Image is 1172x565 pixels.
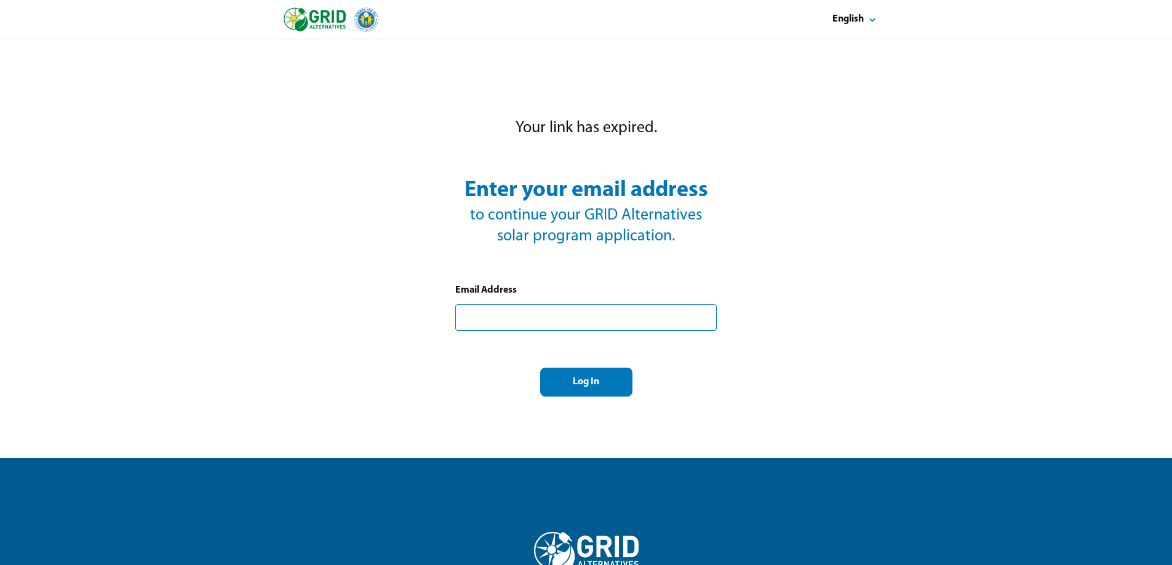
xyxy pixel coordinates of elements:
button: Log In [540,368,632,397]
div: to continue your GRID Alternatives solar program application. [455,205,717,247]
button: Select [822,5,889,34]
div: Log In [551,376,622,389]
div: Your link has expired. [516,118,657,139]
img: logo [284,7,378,32]
div: Enter your email address [464,176,708,205]
div: Email Address [455,284,517,297]
div: English [832,13,864,26]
